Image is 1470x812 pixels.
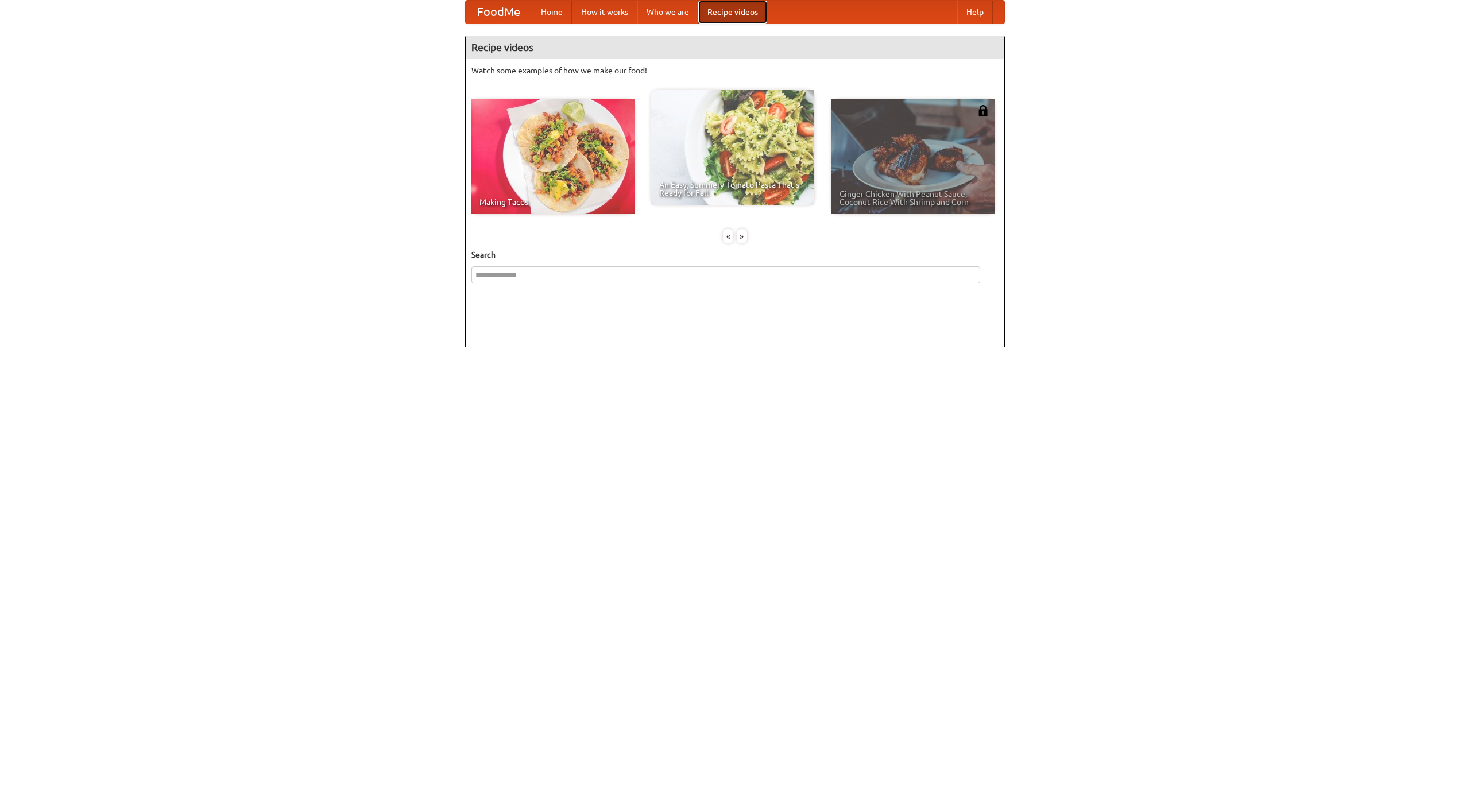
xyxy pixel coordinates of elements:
h4: Recipe videos [466,36,1004,59]
h5: Search [471,249,999,261]
p: Watch some examples of how we make our food! [471,65,999,76]
div: « [723,229,733,243]
a: Home [532,1,572,24]
img: 483408.png [977,105,989,116]
a: Help [957,1,993,24]
a: FoodMe [466,1,532,24]
span: Making Tacos [479,198,626,206]
div: » [737,229,747,243]
span: An Easy, Summery Tomato Pasta That's Ready for Fall [659,181,806,197]
a: An Easy, Summery Tomato Pasta That's Ready for Fall [651,90,814,205]
a: Making Tacos [471,99,635,214]
a: How it works [572,1,637,24]
a: Who we are [637,1,698,24]
a: Recipe videos [698,1,767,24]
